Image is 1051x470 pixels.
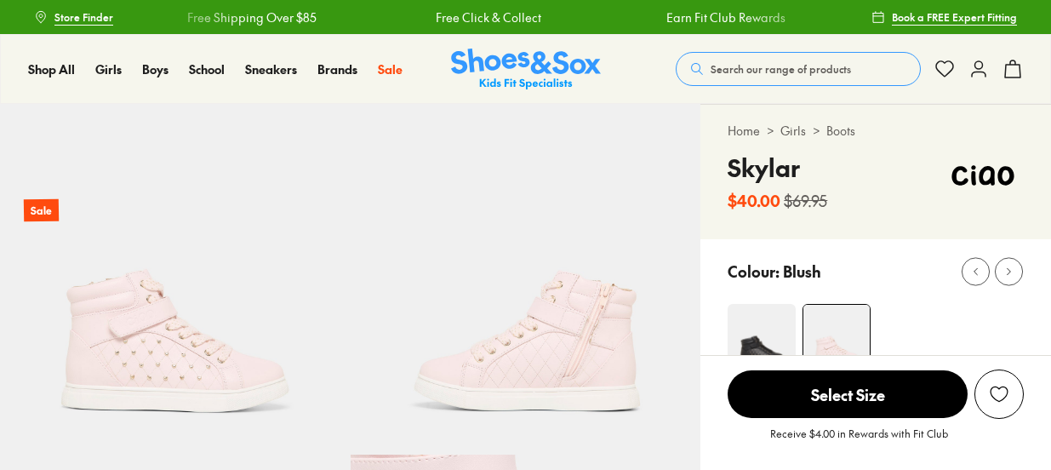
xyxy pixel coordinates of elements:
span: Book a FREE Expert Fitting [892,9,1017,25]
span: Girls [95,60,122,77]
a: Earn Fit Club Rewards [656,9,775,26]
a: Book a FREE Expert Fitting [871,2,1017,32]
a: Brands [317,60,357,78]
span: Brands [317,60,357,77]
p: Sale [24,199,59,222]
img: 4-530772_1 [728,304,796,372]
span: Search our range of products [711,61,851,77]
a: Store Finder [34,2,113,32]
p: Colour: [728,260,780,283]
a: Home [728,122,760,140]
div: > > [728,122,1024,140]
a: Girls [780,122,806,140]
img: 4-530768_1 [803,305,870,371]
a: Shoes & Sox [451,49,601,90]
a: Sneakers [245,60,297,78]
h4: Skylar [728,150,827,186]
a: Girls [95,60,122,78]
span: Shop All [28,60,75,77]
button: Search our range of products [676,52,921,86]
a: Sale [378,60,403,78]
a: Free Shipping Over $85 [178,9,307,26]
p: Receive $4.00 in Rewards with Fit Club [770,426,948,456]
a: Shop All [28,60,75,78]
a: Boys [142,60,169,78]
img: 5-530769_1 [351,104,701,455]
span: Store Finder [54,9,113,25]
button: Add to Wishlist [974,370,1024,419]
span: School [189,60,225,77]
b: $40.00 [728,189,780,212]
a: Free Click & Collect [426,9,532,26]
span: Sneakers [245,60,297,77]
span: Boys [142,60,169,77]
span: Select Size [728,370,968,418]
img: SNS_Logo_Responsive.svg [451,49,601,90]
span: Sale [378,60,403,77]
a: School [189,60,225,78]
button: Select Size [728,370,968,419]
p: Blush [783,260,821,283]
s: $69.95 [784,189,827,212]
a: Boots [826,122,855,140]
img: Vendor logo [942,150,1024,201]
